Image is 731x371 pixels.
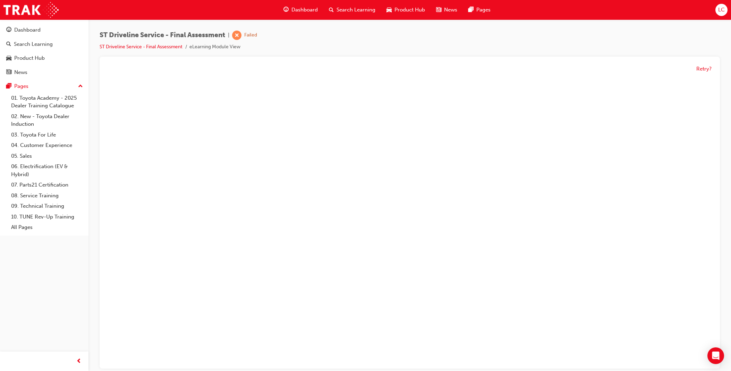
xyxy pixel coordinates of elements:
[189,43,240,51] li: eLearning Module View
[329,6,334,14] span: search-icon
[3,80,86,93] button: Pages
[6,27,11,33] span: guage-icon
[8,111,86,130] a: 02. New - Toyota Dealer Induction
[476,6,491,14] span: Pages
[232,31,241,40] span: learningRecordVerb_FAIL-icon
[6,55,11,61] span: car-icon
[3,24,86,36] a: Dashboard
[228,31,229,39] span: |
[6,69,11,76] span: news-icon
[14,82,28,90] div: Pages
[436,6,441,14] span: news-icon
[14,54,45,62] div: Product Hub
[244,32,257,39] div: Failed
[431,3,463,17] a: news-iconNews
[323,3,381,17] a: search-iconSearch Learning
[696,65,712,73] button: Retry?
[8,212,86,222] a: 10. TUNE Rev-Up Training
[6,83,11,90] span: pages-icon
[8,190,86,201] a: 08. Service Training
[8,161,86,180] a: 06. Electrification (EV & Hybrid)
[8,222,86,233] a: All Pages
[8,130,86,140] a: 03. Toyota For Life
[14,26,41,34] div: Dashboard
[3,22,86,80] button: DashboardSearch LearningProduct HubNews
[100,44,182,50] a: ST Driveline Service - Final Assessment
[468,6,474,14] span: pages-icon
[100,31,225,39] span: ST Driveline Service - Final Assessment
[463,3,496,17] a: pages-iconPages
[8,180,86,190] a: 07. Parts21 Certification
[715,4,728,16] button: LC
[291,6,318,14] span: Dashboard
[707,347,724,364] div: Open Intercom Messenger
[8,140,86,151] a: 04. Customer Experience
[14,40,53,48] div: Search Learning
[14,68,27,76] div: News
[278,3,323,17] a: guage-iconDashboard
[6,41,11,48] span: search-icon
[444,6,457,14] span: News
[8,93,86,111] a: 01. Toyota Academy - 2025 Dealer Training Catalogue
[381,3,431,17] a: car-iconProduct Hub
[76,357,82,366] span: prev-icon
[283,6,289,14] span: guage-icon
[3,2,59,18] img: Trak
[8,201,86,212] a: 09. Technical Training
[394,6,425,14] span: Product Hub
[386,6,392,14] span: car-icon
[337,6,375,14] span: Search Learning
[3,66,86,79] a: News
[3,38,86,51] a: Search Learning
[8,151,86,162] a: 05. Sales
[718,6,725,14] span: LC
[3,52,86,65] a: Product Hub
[78,82,83,91] span: up-icon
